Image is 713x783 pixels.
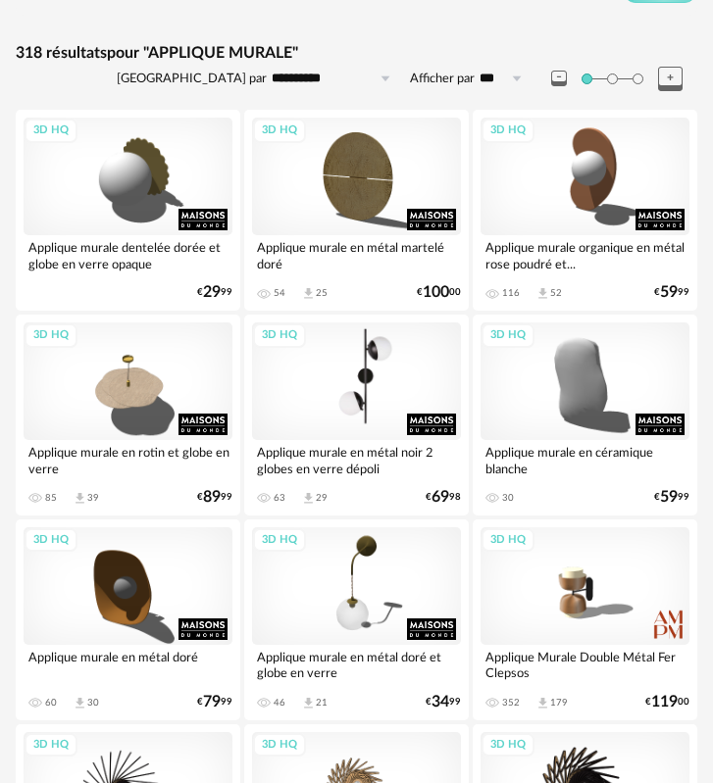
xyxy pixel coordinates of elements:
div: 3D HQ [482,119,535,143]
div: 3D HQ [253,323,306,348]
div: 52 [550,287,562,299]
div: € 99 [197,491,232,504]
div: 3D HQ [25,119,77,143]
span: 69 [432,491,449,504]
div: Applique murale en céramique blanche [481,440,689,479]
span: Download icon [301,696,316,710]
div: 318 résultats [16,43,697,64]
div: € 99 [654,491,689,504]
div: € 99 [654,286,689,299]
a: 3D HQ Applique murale en métal martelé doré 54 Download icon 25 €10000 [244,110,469,311]
div: € 00 [417,286,461,299]
a: 3D HQ Applique murale en rotin et globe en verre 85 Download icon 39 €8999 [16,315,240,515]
div: 3D HQ [482,528,535,553]
span: Download icon [301,491,316,506]
div: 116 [502,287,520,299]
div: 29 [316,492,328,504]
span: Download icon [301,286,316,301]
div: 179 [550,697,568,709]
div: 25 [316,287,328,299]
span: 119 [651,696,678,709]
span: Download icon [535,696,550,710]
div: € 00 [645,696,689,709]
div: 3D HQ [482,733,535,758]
div: 30 [502,492,514,504]
div: 3D HQ [253,733,306,758]
div: Applique murale en rotin et globe en verre [24,440,232,479]
a: 3D HQ Applique Murale Double Métal Fer Clepsos 352 Download icon 179 €11900 [473,519,697,720]
div: Applique murale en métal martelé doré [252,235,461,274]
div: Applique murale en métal doré et globe en verre [252,645,461,684]
div: 30 [87,697,99,709]
div: 85 [45,492,57,504]
span: 79 [203,696,221,709]
div: 3D HQ [482,323,535,348]
div: € 99 [197,286,232,299]
label: [GEOGRAPHIC_DATA] par [117,71,267,87]
div: 3D HQ [25,733,77,758]
a: 3D HQ Applique murale organique en métal rose poudré et... 116 Download icon 52 €5999 [473,110,697,311]
div: 63 [274,492,285,504]
span: 34 [432,696,449,709]
span: 89 [203,491,221,504]
span: Download icon [73,696,87,710]
div: € 99 [426,696,461,709]
div: Applique Murale Double Métal Fer Clepsos [481,645,689,684]
div: 39 [87,492,99,504]
div: 21 [316,697,328,709]
span: 29 [203,286,221,299]
div: 3D HQ [25,323,77,348]
div: Applique murale en métal doré [24,645,232,684]
div: 3D HQ [25,528,77,553]
span: 59 [660,491,678,504]
span: Download icon [73,491,87,506]
a: 3D HQ Applique murale en métal doré 60 Download icon 30 €7999 [16,519,240,720]
span: Download icon [535,286,550,301]
a: 3D HQ Applique murale en céramique blanche 30 €5999 [473,315,697,515]
div: € 98 [426,491,461,504]
div: 352 [502,697,520,709]
div: Applique murale dentelée dorée et globe en verre opaque [24,235,232,274]
label: Afficher par [410,71,475,87]
div: 46 [274,697,285,709]
div: 3D HQ [253,528,306,553]
a: 3D HQ Applique murale en métal noir 2 globes en verre dépoli 63 Download icon 29 €6998 [244,315,469,515]
div: Applique murale en métal noir 2 globes en verre dépoli [252,440,461,479]
div: 54 [274,287,285,299]
div: 3D HQ [253,119,306,143]
span: 59 [660,286,678,299]
a: 3D HQ Applique murale dentelée dorée et globe en verre opaque €2999 [16,110,240,311]
div: € 99 [197,696,232,709]
div: 60 [45,697,57,709]
div: Applique murale organique en métal rose poudré et... [481,235,689,274]
a: 3D HQ Applique murale en métal doré et globe en verre 46 Download icon 21 €3499 [244,519,469,720]
span: 100 [423,286,449,299]
span: pour "APPLIQUE MURALE" [107,45,298,61]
